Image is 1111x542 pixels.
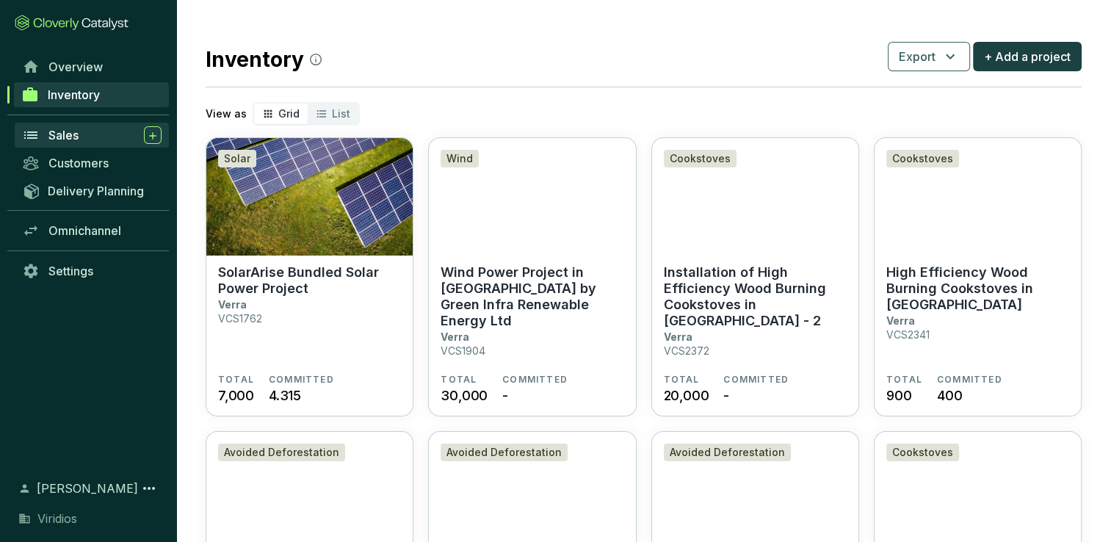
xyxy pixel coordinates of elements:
[14,82,169,107] a: Inventory
[899,48,936,65] span: Export
[15,151,169,176] a: Customers
[218,444,345,461] div: Avoided Deforestation
[218,386,254,405] span: 7,000
[723,386,729,405] span: -
[48,156,109,170] span: Customers
[502,374,568,386] span: COMMITTED
[874,137,1082,416] a: High Efficiency Wood Burning Cookstoves in ZimbabweCookstovesHigh Efficiency Wood Burning Cooksto...
[886,328,930,341] p: VCS2341
[428,137,636,416] a: Wind Power Project in Tamil Nadu by Green Infra Renewable Energy LtdWindWind Power Project in [GE...
[269,374,334,386] span: COMMITTED
[441,374,477,386] span: TOTAL
[218,150,256,167] div: Solar
[973,42,1082,71] button: + Add a project
[664,444,791,461] div: Avoided Deforestation
[984,48,1071,65] span: + Add a project
[218,298,247,311] p: Verra
[441,444,568,461] div: Avoided Deforestation
[206,138,413,256] img: SolarArise Bundled Solar Power Project
[15,178,169,203] a: Delivery Planning
[218,312,262,325] p: VCS1762
[332,107,350,120] span: List
[441,386,488,405] span: 30,000
[253,102,360,126] div: segmented control
[48,264,93,278] span: Settings
[502,386,508,405] span: -
[37,510,77,527] span: Viridios
[651,137,859,416] a: Installation of High Efficiency Wood Burning Cookstoves in Malawi - 2CookstovesInstallation of Hi...
[441,330,469,343] p: Verra
[15,218,169,243] a: Omnichannel
[664,330,692,343] p: Verra
[441,264,623,329] p: Wind Power Project in [GEOGRAPHIC_DATA] by Green Infra Renewable Energy Ltd
[206,137,413,416] a: SolarArise Bundled Solar Power ProjectSolarSolarArise Bundled Solar Power ProjectVerraVCS1762TOTA...
[15,54,169,79] a: Overview
[888,42,970,71] button: Export
[218,374,254,386] span: TOTAL
[206,106,247,121] p: View as
[441,344,485,357] p: VCS1904
[206,44,322,75] h2: Inventory
[664,374,700,386] span: TOTAL
[886,374,922,386] span: TOTAL
[48,223,121,238] span: Omnichannel
[429,138,635,256] img: Wind Power Project in Tamil Nadu by Green Infra Renewable Energy Ltd
[664,386,709,405] span: 20,000
[15,123,169,148] a: Sales
[15,259,169,283] a: Settings
[664,150,737,167] div: Cookstoves
[886,150,959,167] div: Cookstoves
[886,264,1069,313] p: High Efficiency Wood Burning Cookstoves in [GEOGRAPHIC_DATA]
[886,444,959,461] div: Cookstoves
[886,314,915,327] p: Verra
[48,59,103,74] span: Overview
[723,374,789,386] span: COMMITTED
[937,374,1002,386] span: COMMITTED
[441,150,479,167] div: Wind
[937,386,962,405] span: 400
[278,107,300,120] span: Grid
[269,386,301,405] span: 4.315
[48,184,144,198] span: Delivery Planning
[652,138,858,256] img: Installation of High Efficiency Wood Burning Cookstoves in Malawi - 2
[37,480,138,497] span: [PERSON_NAME]
[875,138,1081,256] img: High Efficiency Wood Burning Cookstoves in Zimbabwe
[48,128,79,142] span: Sales
[218,264,401,297] p: SolarArise Bundled Solar Power Project
[664,344,709,357] p: VCS2372
[48,87,100,102] span: Inventory
[664,264,847,329] p: Installation of High Efficiency Wood Burning Cookstoves in [GEOGRAPHIC_DATA] - 2
[886,386,911,405] span: 900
